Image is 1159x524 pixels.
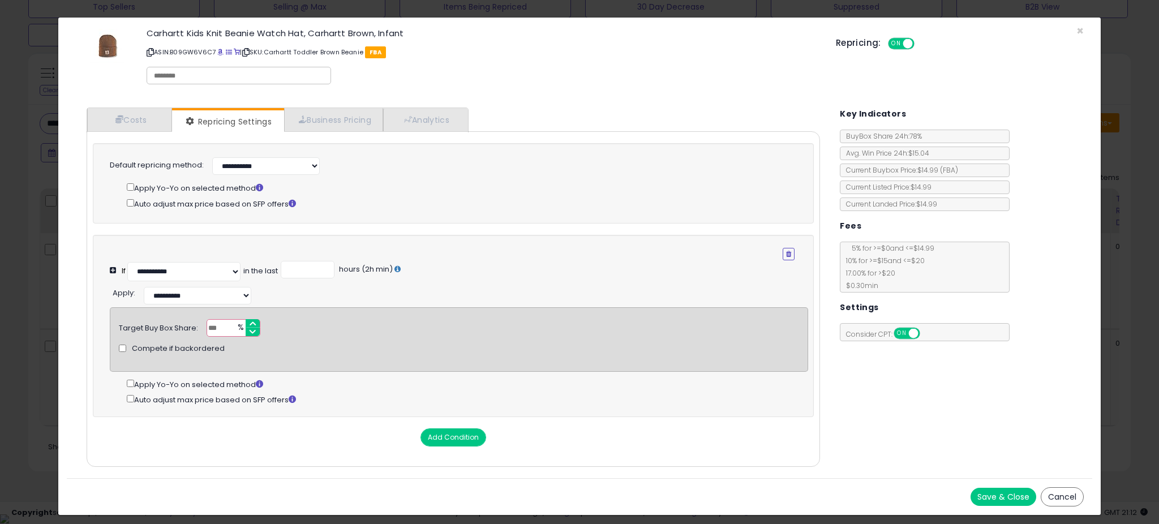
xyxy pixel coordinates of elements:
[127,197,794,210] div: Auto adjust max price based on SFP offers
[840,300,878,315] h5: Settings
[110,160,204,171] label: Default repricing method:
[912,39,930,49] span: OFF
[889,39,903,49] span: ON
[918,329,937,338] span: OFF
[226,48,232,57] a: All offer listings
[231,320,249,337] span: %
[172,110,283,133] a: Repricing Settings
[1041,487,1084,506] button: Cancel
[917,165,958,175] span: $14.99
[840,199,937,209] span: Current Landed Price: $14.99
[840,256,925,265] span: 10 % for >= $15 and <= $20
[836,38,881,48] h5: Repricing:
[217,48,224,57] a: BuyBox page
[840,165,958,175] span: Current Buybox Price:
[840,148,929,158] span: Avg. Win Price 24h: $15.04
[786,251,791,257] i: Remove Condition
[147,43,819,61] p: ASIN: B09GW6V6C7 | SKU: Carhartt Toddler Brown Beanie
[119,319,198,334] div: Target Buy Box Share:
[840,329,935,339] span: Consider CPT:
[840,219,861,233] h5: Fees
[132,343,225,354] span: Compete if backordered
[337,264,393,274] span: hours (2h min)
[127,393,808,406] div: Auto adjust max price based on SFP offers
[840,281,878,290] span: $0.30 min
[127,377,808,390] div: Apply Yo-Yo on selected method
[840,182,932,192] span: Current Listed Price: $14.99
[147,29,819,37] h3: Carhartt Kids Knit Beanie Watch Hat, Carhartt Brown, Infant
[940,165,958,175] span: ( FBA )
[87,108,172,131] a: Costs
[365,46,386,58] span: FBA
[113,287,134,298] span: Apply
[846,243,934,253] span: 5 % for >= $0 and <= $14.99
[383,108,467,131] a: Analytics
[234,48,240,57] a: Your listing only
[840,268,895,278] span: 17.00 % for > $20
[895,329,909,338] span: ON
[420,428,486,446] button: Add Condition
[90,29,124,63] img: 51b9wSvBO-L._SL60_.jpg
[840,107,906,121] h5: Key Indicators
[840,131,922,141] span: BuyBox Share 24h: 78%
[1076,23,1084,39] span: ×
[127,181,794,194] div: Apply Yo-Yo on selected method
[971,488,1036,506] button: Save & Close
[113,284,135,299] div: :
[243,266,278,277] div: in the last
[284,108,383,131] a: Business Pricing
